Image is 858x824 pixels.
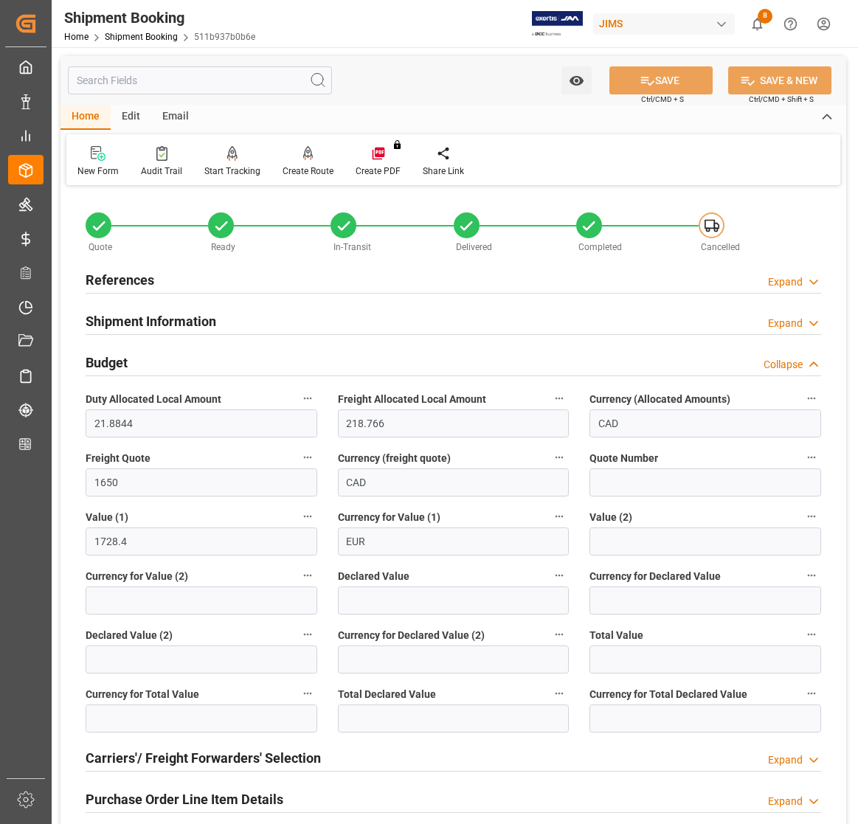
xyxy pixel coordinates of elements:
[298,507,317,526] button: Value (1)
[764,357,803,373] div: Collapse
[204,165,260,178] div: Start Tracking
[589,451,658,466] span: Quote Number
[802,684,821,703] button: Currency for Total Declared Value
[701,242,740,252] span: Cancelled
[298,389,317,408] button: Duty Allocated Local Amount
[550,507,569,526] button: Currency for Value (1)
[86,270,154,290] h2: References
[283,165,333,178] div: Create Route
[768,316,803,331] div: Expand
[211,242,235,252] span: Ready
[338,510,440,525] span: Currency for Value (1)
[141,165,182,178] div: Audit Trail
[728,66,831,94] button: SAVE & NEW
[105,32,178,42] a: Shipment Booking
[593,13,735,35] div: JIMS
[86,311,216,331] h2: Shipment Information
[768,794,803,809] div: Expand
[550,684,569,703] button: Total Declared Value
[589,628,643,643] span: Total Value
[338,569,409,584] span: Declared Value
[68,66,332,94] input: Search Fields
[802,566,821,585] button: Currency for Declared Value
[774,7,807,41] button: Help Center
[802,507,821,526] button: Value (2)
[768,274,803,290] div: Expand
[86,628,173,643] span: Declared Value (2)
[641,94,684,105] span: Ctrl/CMD + S
[578,242,622,252] span: Completed
[86,569,188,584] span: Currency for Value (2)
[111,105,151,130] div: Edit
[86,451,151,466] span: Freight Quote
[749,94,814,105] span: Ctrl/CMD + Shift + S
[298,625,317,644] button: Declared Value (2)
[151,105,200,130] div: Email
[561,66,592,94] button: open menu
[593,10,741,38] button: JIMS
[298,684,317,703] button: Currency for Total Value
[64,7,255,29] div: Shipment Booking
[550,566,569,585] button: Declared Value
[741,7,774,41] button: show 8 new notifications
[423,165,464,178] div: Share Link
[298,566,317,585] button: Currency for Value (2)
[86,353,128,373] h2: Budget
[64,32,89,42] a: Home
[86,510,128,525] span: Value (1)
[589,510,632,525] span: Value (2)
[86,687,199,702] span: Currency for Total Value
[802,625,821,644] button: Total Value
[802,389,821,408] button: Currency (Allocated Amounts)
[338,451,451,466] span: Currency (freight quote)
[77,165,119,178] div: New Form
[338,392,486,407] span: Freight Allocated Local Amount
[338,628,485,643] span: Currency for Declared Value (2)
[609,66,713,94] button: SAVE
[589,569,721,584] span: Currency for Declared Value
[86,789,283,809] h2: Purchase Order Line Item Details
[589,392,730,407] span: Currency (Allocated Amounts)
[60,105,111,130] div: Home
[589,687,747,702] span: Currency for Total Declared Value
[86,392,221,407] span: Duty Allocated Local Amount
[456,242,492,252] span: Delivered
[758,9,772,24] span: 8
[333,242,371,252] span: In-Transit
[550,448,569,467] button: Currency (freight quote)
[802,448,821,467] button: Quote Number
[338,687,436,702] span: Total Declared Value
[550,625,569,644] button: Currency for Declared Value (2)
[550,389,569,408] button: Freight Allocated Local Amount
[89,242,112,252] span: Quote
[768,752,803,768] div: Expand
[298,448,317,467] button: Freight Quote
[532,11,583,37] img: Exertis%20JAM%20-%20Email%20Logo.jpg_1722504956.jpg
[86,748,321,768] h2: Carriers'/ Freight Forwarders' Selection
